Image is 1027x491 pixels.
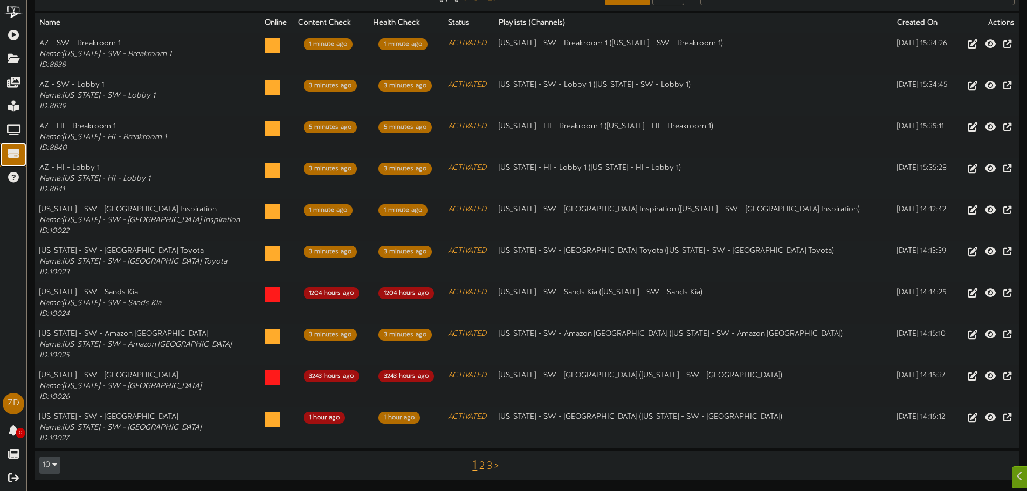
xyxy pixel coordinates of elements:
td: [US_STATE] - SW - Sands Kia ( [US_STATE] - SW - Sands Kia ) [494,282,893,324]
td: [US_STATE] - SW - [GEOGRAPHIC_DATA] Inspiration ( [US_STATE] - SW - [GEOGRAPHIC_DATA] Inspiration ) [494,199,893,241]
td: [DATE] 14:15:37 [893,365,956,407]
td: [US_STATE] - HI - Lobby 1 ( [US_STATE] - HI - Lobby 1 ) [494,158,893,199]
i: ID: 8839 [39,102,66,110]
i: Name: [US_STATE] - SW - Amazon [GEOGRAPHIC_DATA] [39,341,231,349]
i: ID: 10027 [39,434,68,442]
td: [US_STATE] - HI - Breakroom 1 ( [US_STATE] - HI - Breakroom 1 ) [494,116,893,158]
div: 1204 hours ago [304,287,359,299]
span: 0 [16,428,25,438]
div: 1204 hours ago [378,287,434,299]
td: AZ - HI - Breakroom 1 [35,116,260,158]
th: Name [35,13,260,33]
div: ZD [3,393,24,414]
div: 3243 hours ago [378,370,434,382]
div: 3 minutes ago [378,80,432,92]
td: AZ - HI - Lobby 1 [35,158,260,199]
i: ACTIVATED [448,413,486,421]
div: 5 minutes ago [378,121,432,133]
th: Health Check [369,13,444,33]
td: [US_STATE] - SW - Breakroom 1 ( [US_STATE] - SW - Breakroom 1 ) [494,33,893,75]
i: ACTIVATED [448,39,486,47]
i: Name: [US_STATE] - SW - [GEOGRAPHIC_DATA] Toyota [39,258,227,266]
div: 1 minute ago [378,204,428,216]
i: ACTIVATED [448,247,486,255]
div: 3 minutes ago [304,163,357,175]
div: 3 minutes ago [304,329,357,341]
i: ACTIVATED [448,288,486,296]
i: Name: [US_STATE] - HI - Breakroom 1 [39,133,167,141]
a: 1 [472,459,477,473]
i: ID: 10026 [39,393,70,401]
a: 3 [487,460,492,472]
i: Name: [US_STATE] - SW - [GEOGRAPHIC_DATA] [39,424,201,432]
i: Name: [US_STATE] - SW - Sands Kia [39,299,161,307]
i: ACTIVATED [448,205,486,213]
th: Created On [893,13,956,33]
i: ID: 8838 [39,61,66,69]
td: [US_STATE] - SW - Amazon [GEOGRAPHIC_DATA] [35,324,260,365]
th: Playlists (Channels) [494,13,893,33]
td: [DATE] 15:34:26 [893,33,956,75]
button: 10 [39,457,60,474]
i: ID: 10023 [39,268,69,276]
div: 1 minute ago [304,38,353,50]
div: 1 minute ago [378,38,428,50]
i: Name: [US_STATE] - SW - Lobby 1 [39,92,155,100]
div: 5 minutes ago [304,121,357,133]
td: [DATE] 15:35:11 [893,116,956,158]
td: [US_STATE] - SW - [GEOGRAPHIC_DATA] [35,407,260,448]
i: ID: 8840 [39,144,67,152]
th: Online [260,13,293,33]
td: AZ - SW - Lobby 1 [35,75,260,116]
td: [US_STATE] - SW - [GEOGRAPHIC_DATA] Toyota [35,241,260,282]
td: [US_STATE] - SW - [GEOGRAPHIC_DATA] ( [US_STATE] - SW - [GEOGRAPHIC_DATA] ) [494,407,893,448]
div: 1 hour ago [304,412,345,424]
i: ID: 10024 [39,310,70,318]
i: ACTIVATED [448,330,486,338]
td: [US_STATE] - SW - Lobby 1 ( [US_STATE] - SW - Lobby 1 ) [494,75,893,116]
td: [DATE] 14:16:12 [893,407,956,448]
td: [DATE] 14:14:25 [893,282,956,324]
td: [US_STATE] - SW - [GEOGRAPHIC_DATA] Toyota ( [US_STATE] - SW - [GEOGRAPHIC_DATA] Toyota ) [494,241,893,282]
i: Name: [US_STATE] - SW - [GEOGRAPHIC_DATA] [39,382,201,390]
i: ID: 8841 [39,185,65,193]
td: [DATE] 14:15:10 [893,324,956,365]
th: Content Check [294,13,369,33]
i: Name: [US_STATE] - SW - [GEOGRAPHIC_DATA] Inspiration [39,216,240,224]
i: ID: 10022 [39,227,69,235]
div: 3 minutes ago [378,163,432,175]
th: Actions [956,13,1019,33]
div: 3 minutes ago [304,246,357,258]
td: [DATE] 15:34:45 [893,75,956,116]
a: > [494,460,499,472]
i: ACTIVATED [448,81,486,89]
i: Name: [US_STATE] - SW - Breakroom 1 [39,50,171,58]
td: [US_STATE] - SW - [GEOGRAPHIC_DATA] ( [US_STATE] - SW - [GEOGRAPHIC_DATA] ) [494,365,893,407]
div: 3243 hours ago [304,370,359,382]
a: 2 [479,460,485,472]
td: [US_STATE] - SW - [GEOGRAPHIC_DATA] [35,365,260,407]
td: [US_STATE] - SW - Sands Kia [35,282,260,324]
i: ACTIVATED [448,122,486,130]
td: [DATE] 15:35:28 [893,158,956,199]
i: ACTIVATED [448,164,486,172]
div: 3 minutes ago [378,329,432,341]
td: [US_STATE] - SW - Amazon [GEOGRAPHIC_DATA] ( [US_STATE] - SW - Amazon [GEOGRAPHIC_DATA] ) [494,324,893,365]
i: ACTIVATED [448,371,486,379]
td: [US_STATE] - SW - [GEOGRAPHIC_DATA] Inspiration [35,199,260,241]
th: Status [444,13,494,33]
div: 1 hour ago [378,412,420,424]
td: [DATE] 14:13:39 [893,241,956,282]
div: 3 minutes ago [304,80,357,92]
td: [DATE] 14:12:42 [893,199,956,241]
i: Name: [US_STATE] - HI - Lobby 1 [39,175,150,183]
div: 1 minute ago [304,204,353,216]
div: 3 minutes ago [378,246,432,258]
i: ID: 10025 [39,351,69,359]
td: AZ - SW - Breakroom 1 [35,33,260,75]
